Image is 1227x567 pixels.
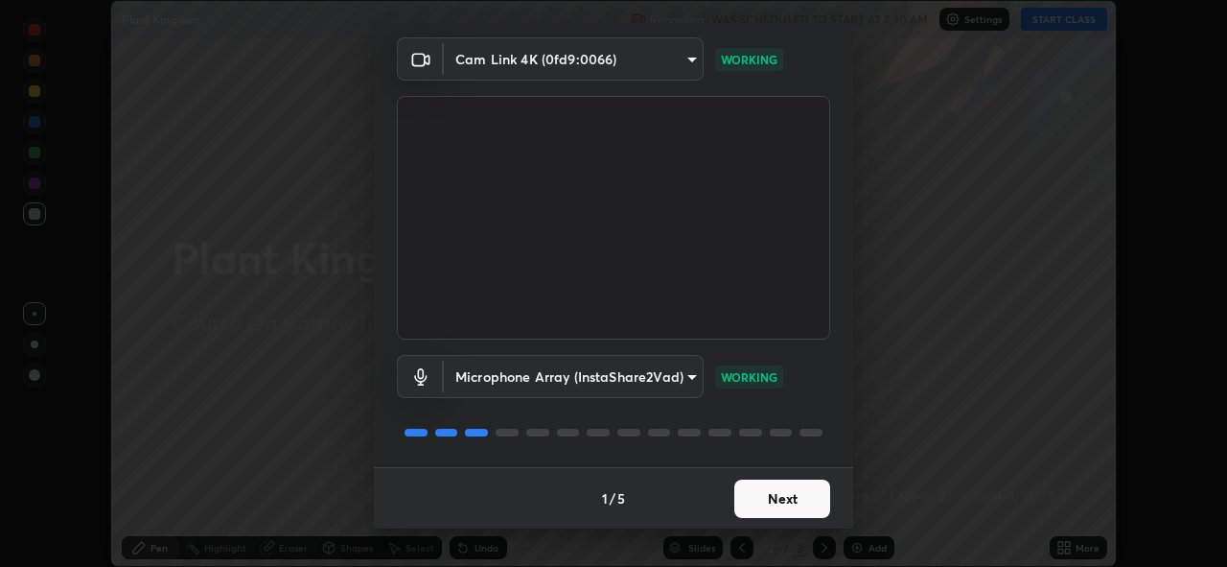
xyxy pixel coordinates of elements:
h4: 5 [617,488,625,508]
h4: 1 [602,488,608,508]
div: Cam Link 4K (0fd9:0066) [444,37,704,81]
button: Next [734,480,830,518]
div: Cam Link 4K (0fd9:0066) [444,355,704,398]
p: WORKING [721,51,777,68]
p: WORKING [721,368,777,386]
h4: / [610,488,615,508]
